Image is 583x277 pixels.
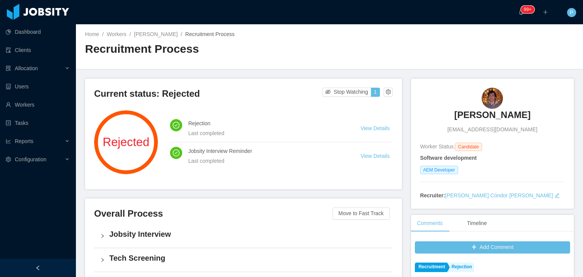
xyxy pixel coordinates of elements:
h2: Recruitment Process [85,41,329,57]
div: icon: rightTech Screening [94,248,393,272]
span: Worker Status: [420,143,455,150]
i: icon: line-chart [6,138,11,144]
span: Allocation [15,65,38,71]
i: icon: solution [6,66,11,71]
button: Move to Fast Track [332,208,390,220]
i: icon: check-circle [173,122,180,129]
strong: Recruiter: [420,192,445,198]
h3: [PERSON_NAME] [454,109,531,121]
strong: Software development [420,155,477,161]
i: icon: setting [6,157,11,162]
div: icon: rightJobsity Interview [94,224,393,248]
h3: Overall Process [94,208,332,220]
sup: 1717 [521,6,534,13]
span: AEM Developer [420,166,458,174]
img: e177be52-13e0-400e-92c5-5a352820a492.jpeg [482,88,503,109]
span: Rejected [94,136,158,148]
a: Recruitment [415,263,447,272]
span: P [570,8,573,17]
h4: Jobsity Interview Reminder [188,147,342,155]
div: Timeline [461,215,493,232]
a: icon: robotUsers [6,79,70,94]
div: Comments [411,215,449,232]
i: icon: right [100,258,105,262]
div: Last completed [188,157,342,165]
i: icon: bell [518,9,524,15]
a: Workers [107,31,126,37]
span: / [181,31,182,37]
i: icon: edit [555,193,560,198]
span: Recruitment Process [185,31,235,37]
h3: Current status: Rejected [94,88,322,100]
div: Last completed [188,129,342,137]
span: Configuration [15,156,46,162]
i: icon: right [100,234,105,238]
span: [EMAIL_ADDRESS][DOMAIN_NAME] [447,126,537,134]
span: Candidate [455,143,482,151]
a: icon: auditClients [6,42,70,58]
h4: Tech Screening [109,253,387,263]
a: icon: profileTasks [6,115,70,131]
i: icon: plus [543,9,548,15]
button: icon: setting [384,88,393,97]
a: Home [85,31,99,37]
h4: Rejection [188,119,342,127]
a: icon: userWorkers [6,97,70,112]
button: icon: plusAdd Comment [415,241,570,253]
span: / [102,31,104,37]
button: 1 [371,88,380,97]
i: icon: check-circle [173,150,180,156]
a: icon: pie-chartDashboard [6,24,70,39]
a: [PERSON_NAME] [454,109,531,126]
button: icon: eye-invisibleStop Watching [322,88,371,97]
a: View Details [361,153,390,159]
a: Rejection [448,263,474,272]
h4: Jobsity Interview [109,229,387,239]
a: [PERSON_NAME] [134,31,178,37]
a: [PERSON_NAME] Cóndor [PERSON_NAME] [445,192,553,198]
a: View Details [361,125,390,131]
span: / [129,31,131,37]
span: Reports [15,138,33,144]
